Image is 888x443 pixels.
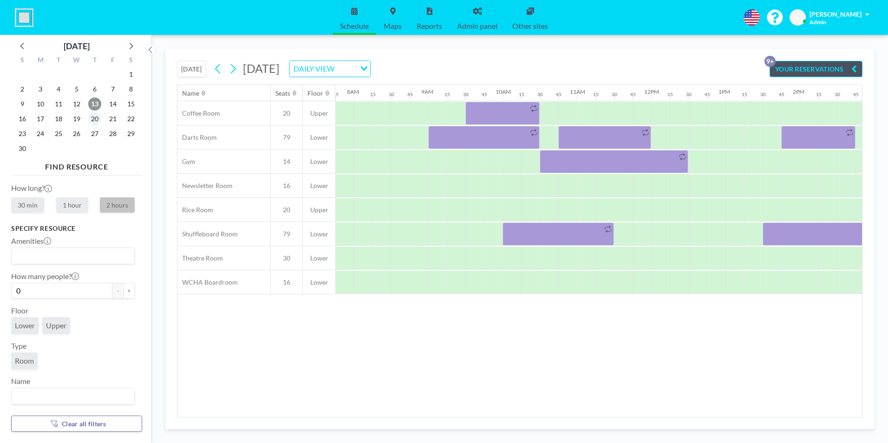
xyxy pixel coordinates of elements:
span: Lower [303,254,335,262]
div: 15 [370,91,376,98]
span: Saturday, November 1, 2025 [124,68,137,81]
div: 1PM [718,88,730,95]
input: Search for option [13,250,129,262]
span: 30 [271,254,302,262]
span: Clear all filters [62,420,106,428]
div: 9AM [421,88,433,95]
span: 14 [271,157,302,166]
span: Sunday, November 30, 2025 [16,142,29,155]
span: Saturday, November 29, 2025 [124,127,137,140]
span: Rice Room [177,206,213,214]
span: Monday, November 3, 2025 [34,83,47,96]
div: 45 [853,91,859,98]
span: Monday, November 24, 2025 [34,127,47,140]
span: Wednesday, November 26, 2025 [70,127,83,140]
span: Sunday, November 2, 2025 [16,83,29,96]
span: Wednesday, November 19, 2025 [70,112,83,125]
span: Room [15,356,34,365]
span: Thursday, November 20, 2025 [88,112,101,125]
div: S [13,55,32,67]
span: Newsletter Room [177,182,233,190]
button: YOUR RESERVATIONS9+ [770,61,862,77]
div: Name [182,89,199,98]
p: 9+ [764,56,776,67]
span: Lower [303,278,335,287]
div: 30 [835,91,840,98]
span: Saturday, November 15, 2025 [124,98,137,111]
span: Upper [303,206,335,214]
label: How long? [11,183,52,192]
span: 79 [271,230,302,238]
span: Wednesday, November 5, 2025 [70,83,83,96]
span: 16 [271,278,302,287]
span: Lower [303,230,335,238]
button: Clear all filters [11,416,142,432]
label: 30 min [11,197,44,213]
span: Saturday, November 22, 2025 [124,112,137,125]
div: 45 [556,91,562,98]
input: Search for option [13,390,129,402]
div: 15 [593,91,599,98]
div: W [68,55,86,67]
span: Lower [303,182,335,190]
div: 15 [667,91,673,98]
span: Upper [303,109,335,117]
div: 30 [686,91,692,98]
button: - [112,283,124,299]
span: Upper [46,321,66,330]
span: Darts Room [177,133,217,142]
span: 20 [271,206,302,214]
label: How many people? [11,272,79,281]
div: 45 [482,91,487,98]
span: Monday, November 17, 2025 [34,112,47,125]
div: 45 [630,91,636,98]
div: 12PM [644,88,659,95]
span: Lower [303,157,335,166]
div: 15 [816,91,822,98]
span: Friday, November 7, 2025 [106,83,119,96]
h4: FIND RESOURCE [11,158,142,171]
span: 79 [271,133,302,142]
div: 10AM [496,88,511,95]
span: Friday, November 14, 2025 [106,98,119,111]
div: T [85,55,104,67]
div: 45 [333,91,339,98]
div: 2PM [793,88,804,95]
div: 15 [519,91,524,98]
label: 1 hour [56,197,88,213]
div: Search for option [12,388,134,404]
div: [DATE] [64,39,90,52]
span: Lower [303,133,335,142]
span: Tuesday, November 4, 2025 [52,83,65,96]
h3: Specify resource [11,224,135,233]
span: AC [793,13,802,22]
span: Thursday, November 13, 2025 [88,98,101,111]
span: Thursday, November 27, 2025 [88,127,101,140]
span: [PERSON_NAME] [810,10,862,18]
div: 15 [742,91,747,98]
div: S [122,55,140,67]
div: 11AM [570,88,585,95]
span: Schedule [340,22,369,30]
span: [DATE] [243,61,280,75]
span: Gym [177,157,196,166]
div: 30 [463,91,469,98]
span: Shuffleboard Room [177,230,238,238]
span: Admin panel [457,22,497,30]
div: 45 [779,91,784,98]
span: Wednesday, November 12, 2025 [70,98,83,111]
span: Thursday, November 6, 2025 [88,83,101,96]
label: Amenities [11,236,51,246]
div: 30 [612,91,617,98]
div: Search for option [12,248,134,264]
span: Sunday, November 23, 2025 [16,127,29,140]
span: 20 [271,109,302,117]
span: Coffee Room [177,109,220,117]
span: Other sites [512,22,548,30]
div: 30 [537,91,543,98]
button: + [124,283,135,299]
div: T [50,55,68,67]
span: Saturday, November 8, 2025 [124,83,137,96]
span: WCHA Boardroom [177,278,238,287]
span: Tuesday, November 11, 2025 [52,98,65,111]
